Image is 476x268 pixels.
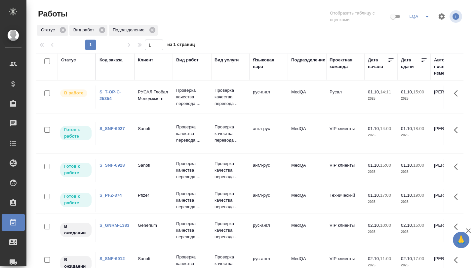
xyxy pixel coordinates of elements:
[413,256,424,261] p: 17:00
[73,27,97,33] p: Вид работ
[380,163,391,168] p: 15:00
[176,190,208,210] p: Проверка качества перевода ...
[99,193,122,198] a: S_PFZ-374
[368,199,394,205] p: 2025
[401,256,413,261] p: 02.10,
[36,9,67,19] span: Работы
[450,189,466,205] button: Здесь прячутся важные кнопки
[326,219,365,242] td: VIP клиенты
[64,90,83,96] p: В работе
[330,10,389,23] span: Отобразить таблицу с оценками
[59,162,92,178] div: Исполнитель может приступить к работе
[326,85,365,109] td: Русал
[253,57,285,70] div: Языковая пара
[368,132,394,139] p: 2025
[401,169,427,175] p: 2025
[450,252,466,268] button: Здесь прячутся важные кнопки
[368,193,380,198] p: 01.10,
[176,160,208,180] p: Проверка качества перевода ...
[450,219,466,235] button: Здесь прячутся важные кнопки
[401,163,413,168] p: 01.10,
[176,87,208,107] p: Проверка качества перевода ...
[64,193,88,206] p: Готов к работе
[250,85,288,109] td: рус-англ
[380,89,391,94] p: 14:11
[453,232,469,248] button: 🙏
[61,57,76,63] div: Статус
[431,85,469,109] td: [PERSON_NAME]
[431,122,469,145] td: [PERSON_NAME]
[37,25,68,36] div: Статус
[250,219,288,242] td: рус-англ
[215,220,246,240] p: Проверка качества перевода ...
[215,57,239,63] div: Вид услуги
[138,255,170,262] p: Sanofi
[401,57,421,70] div: Дата сдачи
[401,193,413,198] p: 01.10,
[368,126,380,131] p: 01.10,
[368,169,394,175] p: 2025
[138,57,153,63] div: Клиент
[64,163,88,176] p: Готов к работе
[368,223,380,228] p: 02.10,
[99,89,121,101] a: S_T-OP-C-25354
[434,57,466,77] div: Автор последнего изменения
[99,57,123,63] div: Код заказа
[326,122,365,145] td: VIP клиенты
[288,219,326,242] td: MedQA
[64,223,88,236] p: В ожидании
[431,159,469,182] td: [PERSON_NAME]
[413,89,424,94] p: 15:00
[450,10,463,23] span: Посмотреть информацию
[176,220,208,240] p: Проверка качества перевода ...
[413,193,424,198] p: 19:00
[368,256,380,261] p: 02.10,
[59,222,92,238] div: Исполнитель назначен, приступать к работе пока рано
[450,85,466,101] button: Здесь прячутся важные кнопки
[401,126,413,131] p: 01.10,
[250,122,288,145] td: англ-рус
[401,223,413,228] p: 02.10,
[413,163,424,168] p: 18:00
[99,126,125,131] a: S_SNF-6927
[59,89,92,98] div: Исполнитель выполняет работу
[368,89,380,94] p: 01.10,
[401,229,427,235] p: 2025
[99,256,125,261] a: S_SNF-6912
[69,25,107,36] div: Вид работ
[64,126,88,140] p: Готов к работе
[138,125,170,132] p: Sanofi
[401,132,427,139] p: 2025
[380,193,391,198] p: 17:00
[138,192,170,199] p: Pfizer
[407,11,434,22] div: split button
[401,95,427,102] p: 2025
[138,222,170,229] p: Generium
[59,125,92,141] div: Исполнитель может приступить к работе
[288,122,326,145] td: MedQA
[288,159,326,182] td: MedQA
[167,41,195,50] span: из 1 страниц
[401,199,427,205] p: 2025
[215,190,246,210] p: Проверка качества перевода ...
[59,192,92,208] div: Исполнитель может приступить к работе
[215,87,246,107] p: Проверка качества перевода ...
[138,162,170,169] p: Sanofi
[176,57,199,63] div: Вид работ
[431,189,469,212] td: [PERSON_NAME]
[99,223,129,228] a: S_GNRM-1383
[99,163,125,168] a: S_SNF-6928
[109,25,158,36] div: Подразделение
[401,89,413,94] p: 01.10,
[368,57,388,70] div: Дата начала
[215,124,246,144] p: Проверка качества перевода ...
[291,57,325,63] div: Подразделение
[380,126,391,131] p: 14:00
[413,223,424,228] p: 15:00
[138,89,170,102] p: РУСАЛ Глобал Менеджмент
[288,85,326,109] td: MedQA
[250,159,288,182] td: англ-рус
[326,159,365,182] td: VIP клиенты
[368,95,394,102] p: 2025
[450,159,466,175] button: Здесь прячутся важные кнопки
